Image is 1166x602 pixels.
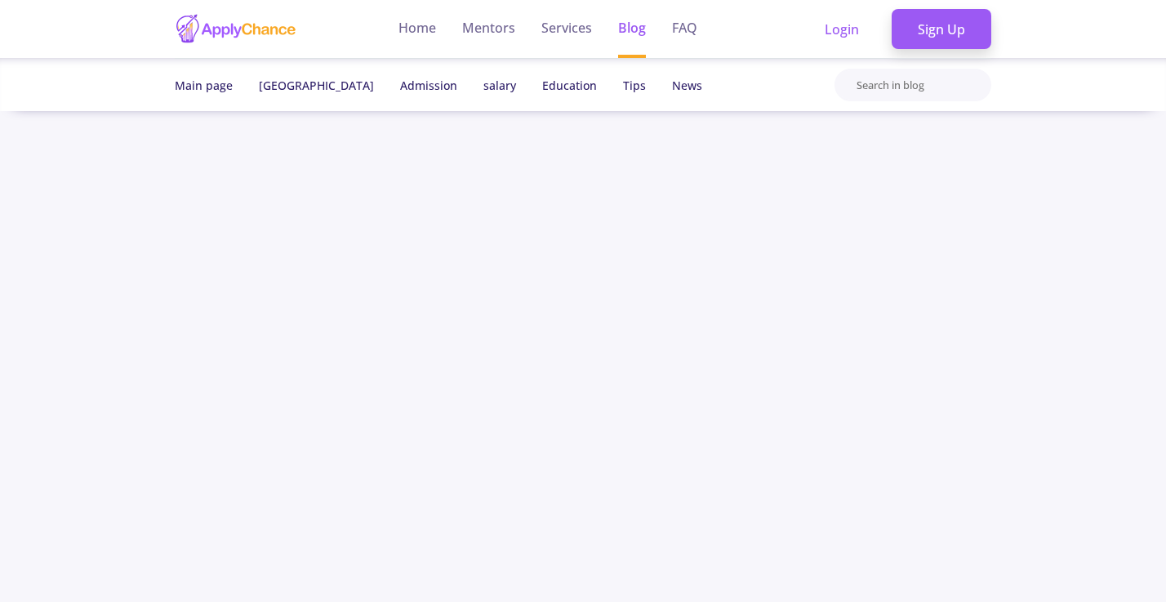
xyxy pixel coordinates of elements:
a: News [672,78,702,93]
img: applychance logo [175,13,297,45]
a: salary [483,78,516,93]
input: Search in blog [855,74,990,96]
a: [GEOGRAPHIC_DATA] [259,78,374,93]
a: Education [542,78,597,93]
a: Sign Up [892,9,991,50]
a: Tips [623,78,646,93]
a: Admission [400,78,457,93]
span: Main page [175,78,233,93]
a: Login [799,9,885,50]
